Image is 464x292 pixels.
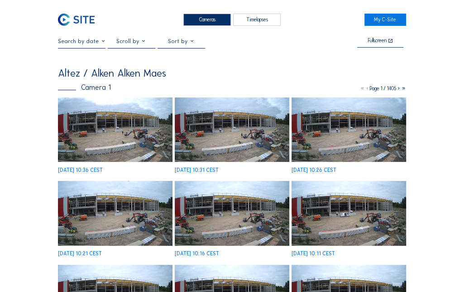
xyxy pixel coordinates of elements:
img: image_52726035 [292,97,406,162]
img: image_52726178 [175,97,289,162]
div: [DATE] 10:26 CEST [292,168,336,173]
div: Timelapses [233,14,281,26]
div: [DATE] 10:21 CEST [58,251,102,256]
span: Page 1 / 1405 [370,85,396,92]
div: Fullscreen [368,38,387,44]
div: [DATE] 10:11 CEST [292,251,335,256]
img: image_52725630 [292,181,406,245]
img: image_52725762 [175,181,289,245]
div: [DATE] 10:16 CEST [175,251,219,256]
a: C-SITE Logo [58,14,100,26]
div: Camera 1 [58,84,111,91]
div: Altez / Alken Alken Maes [58,68,166,79]
img: image_52726309 [58,97,172,162]
div: Cameras [183,14,231,26]
img: C-SITE Logo [58,14,94,26]
input: Search by date 󰅀 [58,38,105,44]
img: image_52725894 [58,181,172,245]
div: [DATE] 10:36 CEST [58,168,103,173]
div: [DATE] 10:31 CEST [175,168,219,173]
a: My C-Site [364,14,406,26]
